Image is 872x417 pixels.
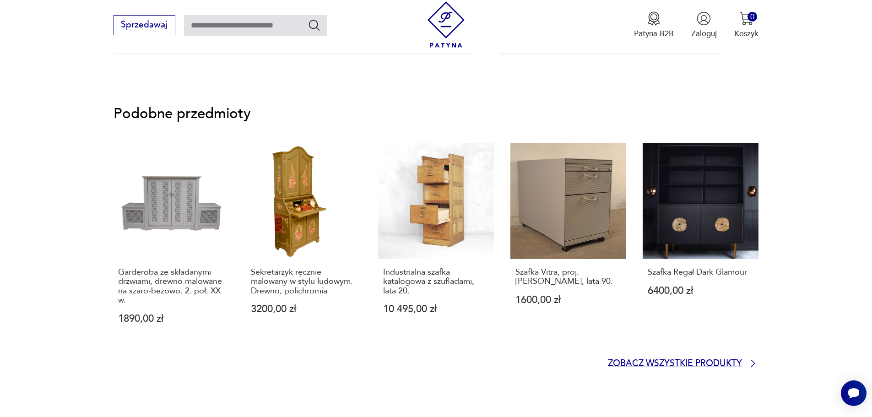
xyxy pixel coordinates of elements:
[691,11,717,39] button: Zaloguj
[114,22,175,29] a: Sprzedawaj
[691,28,717,39] p: Zaloguj
[608,358,758,369] a: Zobacz wszystkie produkty
[697,11,711,26] img: Ikonka użytkownika
[114,143,229,345] a: Garderoba ze składanymi drzwiami, drewno malowane na szaro-beżowo. 2. poł. XX w.Garderoba ze skła...
[739,11,753,26] img: Ikona koszyka
[841,380,867,406] iframe: Smartsupp widget button
[648,268,754,277] p: Szafka Regał Dark Glamour
[114,15,175,35] button: Sprzedawaj
[423,1,469,48] img: Patyna - sklep z meblami i dekoracjami vintage
[608,360,742,368] p: Zobacz wszystkie produkty
[383,304,489,314] p: 10 495,00 zł
[634,11,674,39] a: Ikona medaluPatyna B2B
[647,11,661,26] img: Ikona medalu
[118,268,224,305] p: Garderoba ze składanymi drzwiami, drewno malowane na szaro-beżowo. 2. poł. XX w.
[510,143,626,345] a: Szafka Vitra, proj. Antonio Citterio, lata 90.Szafka Vitra, proj. [PERSON_NAME], lata 90.1600,00 zł
[308,18,321,32] button: Szukaj
[378,143,494,345] a: Industrialna szafka katalogowa z szufladami, lata 20.Industrialna szafka katalogowa z szufladami,...
[515,268,622,287] p: Szafka Vitra, proj. [PERSON_NAME], lata 90.
[747,12,757,22] div: 0
[634,28,674,39] p: Patyna B2B
[114,107,759,120] p: Podobne przedmioty
[648,286,754,296] p: 6400,00 zł
[246,143,362,345] a: Sekretarzyk ręcznie malowany w stylu ludowym. Drewno, polichromiaSekretarzyk ręcznie malowany w s...
[634,11,674,39] button: Patyna B2B
[118,314,224,324] p: 1890,00 zł
[643,143,758,345] a: Szafka Regał Dark GlamourSzafka Regał Dark Glamour6400,00 zł
[515,295,622,305] p: 1600,00 zł
[251,304,357,314] p: 3200,00 zł
[734,28,758,39] p: Koszyk
[383,268,489,296] p: Industrialna szafka katalogowa z szufladami, lata 20.
[734,11,758,39] button: 0Koszyk
[251,268,357,296] p: Sekretarzyk ręcznie malowany w stylu ludowym. Drewno, polichromia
